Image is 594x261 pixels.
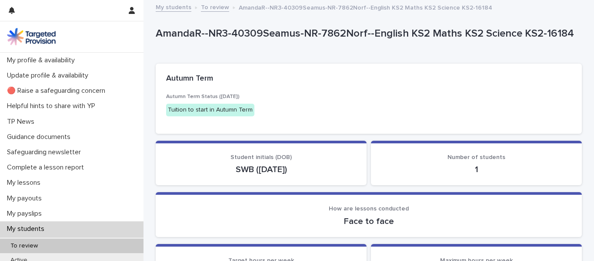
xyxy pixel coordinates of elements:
[166,94,240,99] span: Autumn Term Status ([DATE])
[7,28,56,45] img: M5nRWzHhSzIhMunXDL62
[3,148,88,156] p: Safeguarding newsletter
[166,104,254,116] div: Tuition to start in Autumn Term
[3,210,49,218] p: My payslips
[3,133,77,141] p: Guidance documents
[3,118,41,126] p: TP News
[3,56,82,64] p: My profile & availability
[3,194,49,203] p: My payouts
[3,102,102,110] p: Helpful hints to share with YP
[3,87,112,95] p: 🔴 Raise a safeguarding concern
[3,225,51,233] p: My students
[166,216,571,227] p: Face to face
[230,154,292,160] span: Student initials (DOB)
[166,164,356,175] p: SWB ([DATE])
[329,206,409,212] span: How are lessons conducted
[381,164,571,175] p: 1
[3,242,45,250] p: To review
[156,2,191,12] a: My students
[166,74,213,84] h2: Autumn Term
[447,154,505,160] span: Number of students
[156,27,578,40] p: AmandaR--NR3-40309Seamus-NR-7862Norf--English KS2 Maths KS2 Science KS2-16184
[3,163,91,172] p: Complete a lesson report
[201,2,229,12] a: To review
[239,2,492,12] p: AmandaR--NR3-40309Seamus-NR-7862Norf--English KS2 Maths KS2 Science KS2-16184
[3,71,95,80] p: Update profile & availability
[3,179,47,187] p: My lessons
